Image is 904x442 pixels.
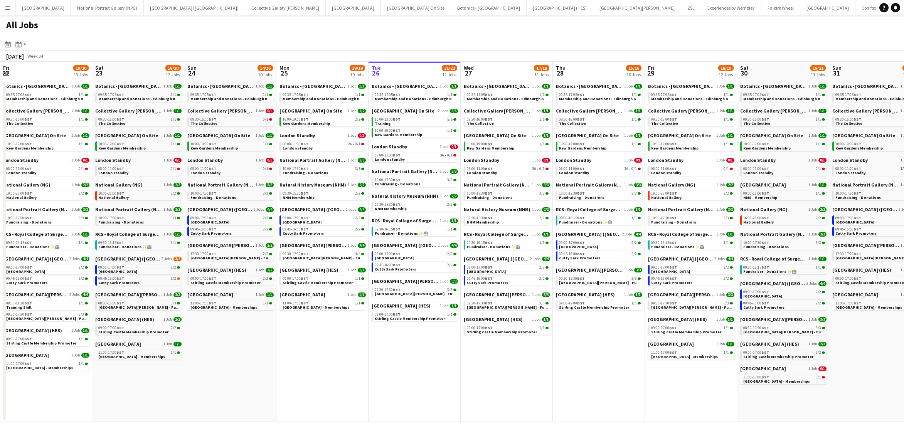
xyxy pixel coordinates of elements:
[651,142,677,146] span: 10:00-19:00
[726,133,734,138] span: 1/1
[835,118,861,121] span: 09:30-16:00
[98,117,180,126] a: 09:30-16:00BST1/1The Collective
[375,129,401,133] span: 10:00-19:00
[263,93,268,97] span: 1/1
[279,133,315,138] span: London Standby
[95,133,182,157] div: [GEOGRAPHIC_DATA] On Site1 Job1/110:00-19:00BST1/1Kew Gardens Membership
[464,133,550,138] a: [GEOGRAPHIC_DATA] On Site1 Job1/1
[559,117,641,126] a: 09:30-16:00BST1/1The Collective
[358,109,366,113] span: 2/2
[556,133,642,138] a: [GEOGRAPHIC_DATA] On Site1 Job1/1
[171,93,176,97] span: 1/1
[372,83,438,89] span: Botanics - Edinburgh
[375,92,456,101] a: 09:35-17:05BST1/1Membership and Donations - Edinburgh Botanics
[651,141,733,150] a: 10:00-19:00BST1/1Kew Gardens Membership
[245,0,326,15] button: Collective Gallery [PERSON_NAME]
[3,133,89,138] a: [GEOGRAPHIC_DATA] On Site1 Job1/1
[467,118,493,121] span: 09:30-16:00
[447,93,453,97] span: 1/1
[726,109,734,113] span: 1/1
[171,118,176,121] span: 1/1
[187,133,274,157] div: [GEOGRAPHIC_DATA] On Site1 Job1/110:00-19:00BST1/1Kew Gardens Membership
[372,108,458,114] a: [GEOGRAPHIC_DATA] On Site2 Jobs6/6
[173,133,182,138] span: 1/1
[761,117,769,122] span: BST
[375,121,391,126] span: Training
[190,117,272,126] a: 09:30-16:00BST0/1The Collective
[79,93,84,97] span: 1/1
[651,92,733,101] a: 09:35-17:05BST1/1Membership and Donations - Edinburgh Botanics
[740,133,803,138] span: Kew Gardens On Site
[818,84,827,89] span: 1/1
[279,83,346,89] span: Botanics - Edinburgh
[467,117,549,126] a: 09:30-16:00BST1/1The Collective
[808,84,817,89] span: 1 Job
[81,109,89,113] span: 1/1
[348,109,356,113] span: 1 Job
[556,133,619,138] span: Kew Gardens On Site
[283,96,374,101] span: Membership and Donations - Edinburgh Botanics
[6,141,88,150] a: 10:00-19:00BST1/1Kew Gardens Membership
[743,96,835,101] span: Membership and Donations - Edinburgh Botanics
[467,93,493,97] span: 09:35-17:05
[355,118,360,121] span: 2/2
[190,141,272,150] a: 10:00-19:00BST1/1Kew Gardens Membership
[163,133,172,138] span: 1 Job
[648,83,715,89] span: Botanics - Edinburgh
[724,93,729,97] span: 1/1
[761,141,769,146] span: BST
[716,84,725,89] span: 1 Job
[283,93,308,97] span: 09:35-17:05
[716,133,725,138] span: 1 Job
[348,133,356,138] span: 1 Job
[283,142,308,146] span: 08:00-11:00
[464,83,530,89] span: Botanics - Edinburgh
[116,92,124,97] span: BST
[450,145,458,149] span: 0/1
[95,83,182,108] div: Botanics - [GEOGRAPHIC_DATA]1 Job1/109:35-17:05BST1/1Membership and Donations - Edinburgh Botanics
[190,96,282,101] span: Membership and Donations - Edinburgh Botanics
[556,108,623,114] span: Collective Gallery Calton Hill
[559,96,650,101] span: Membership and Donations - Edinburgh Botanics
[263,118,268,121] span: 0/1
[393,117,401,122] span: BST
[71,0,144,15] button: National Portrait Gallery (NPG)
[556,83,642,108] div: Botanics - [GEOGRAPHIC_DATA]1 Job1/109:35-17:05BST1/1Membership and Donations - Edinburgh Botanics
[559,141,641,150] a: 10:00-19:00BST1/1Kew Gardens Membership
[98,142,124,146] span: 10:00-19:00
[467,96,558,101] span: Membership and Donations - Edinburgh Botanics
[740,133,827,157] div: [GEOGRAPHIC_DATA] On Site1 Job1/110:00-19:00BST1/1Kew Gardens Membership
[648,133,734,157] div: [GEOGRAPHIC_DATA] On Site1 Job1/110:00-19:00BST1/1Kew Gardens Membership
[116,141,124,146] span: BST
[116,117,124,122] span: BST
[816,118,821,121] span: 1/1
[556,83,623,89] span: Botanics - Edinburgh
[375,118,401,121] span: 10:00-13:00
[577,117,585,122] span: BST
[256,84,264,89] span: 1 Job
[301,92,308,97] span: BST
[187,133,250,138] span: Kew Gardens On Site
[3,108,89,114] a: Collective Gallery [PERSON_NAME]1 Job1/1
[816,142,821,146] span: 1/1
[539,118,545,121] span: 1/1
[651,121,678,126] span: The Collective
[98,121,125,126] span: The Collective
[283,92,364,101] a: 09:35-17:05BST1/1Membership and Donations - Edinburgh Botanics
[372,83,458,89] a: Botanics - [GEOGRAPHIC_DATA]1 Job1/1
[853,92,861,97] span: BST
[593,0,681,15] button: [GEOGRAPHIC_DATA][PERSON_NAME]
[190,118,216,121] span: 09:30-16:00
[372,108,434,114] span: Kew Gardens On Site
[743,92,825,101] a: 09:35-17:05BST1/1Membership and Donations - Edinburgh Botanics
[372,144,407,150] span: London Standby
[648,108,734,114] a: Collective Gallery [PERSON_NAME]1 Job1/1
[375,93,401,97] span: 09:35-17:05
[559,93,585,97] span: 09:35-17:05
[187,83,274,89] a: Botanics - [GEOGRAPHIC_DATA]1 Job1/1
[464,108,530,114] span: Collective Gallery Calton Hill
[3,133,66,138] span: Kew Gardens On Site
[6,117,88,126] a: 09:30-16:00BST1/1The Collective
[348,84,356,89] span: 1 Job
[98,141,180,150] a: 10:00-19:00BST1/1Kew Gardens Membership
